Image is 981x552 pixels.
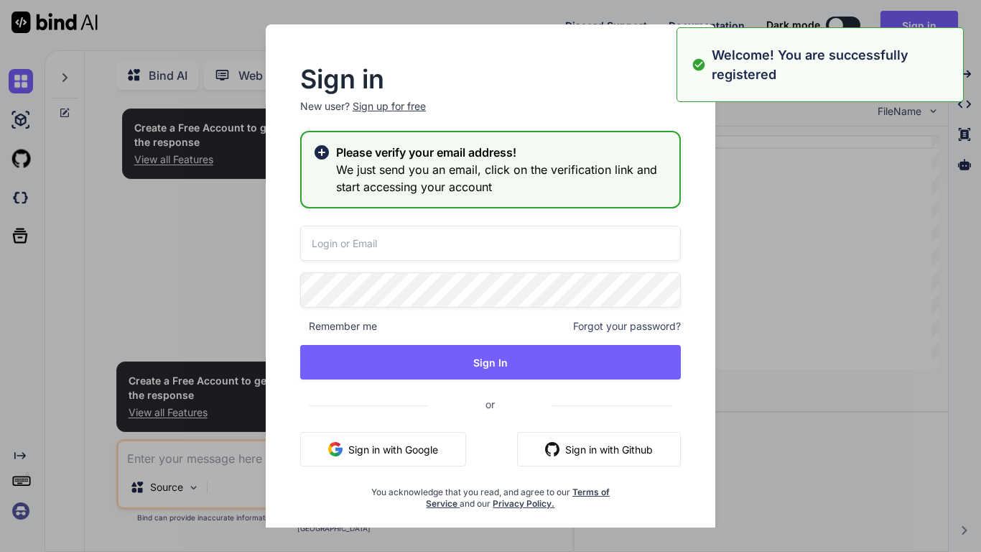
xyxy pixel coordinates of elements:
input: Login or Email [300,226,681,261]
a: Privacy Policy. [493,498,554,509]
div: You acknowledge that you read, and agree to our and our [363,478,617,510]
span: or [428,387,552,422]
div: Sign up for free [353,99,426,114]
button: Sign in with Github [517,432,681,466]
img: google [328,442,343,456]
a: Terms of Service [426,487,610,509]
button: Sign In [300,345,681,379]
h2: Sign in [300,68,681,91]
p: Welcome! You are successfully registered [712,45,954,84]
h2: Please verify your email address! [336,144,668,161]
span: Forgot your password? [573,319,681,333]
img: alert [692,45,706,84]
span: Remember me [300,319,377,333]
button: Sign in with Google [300,432,466,466]
h3: We just send you an email, click on the verification link and start accessing your account [336,161,668,195]
p: New user? [300,99,681,131]
img: github [545,442,559,456]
